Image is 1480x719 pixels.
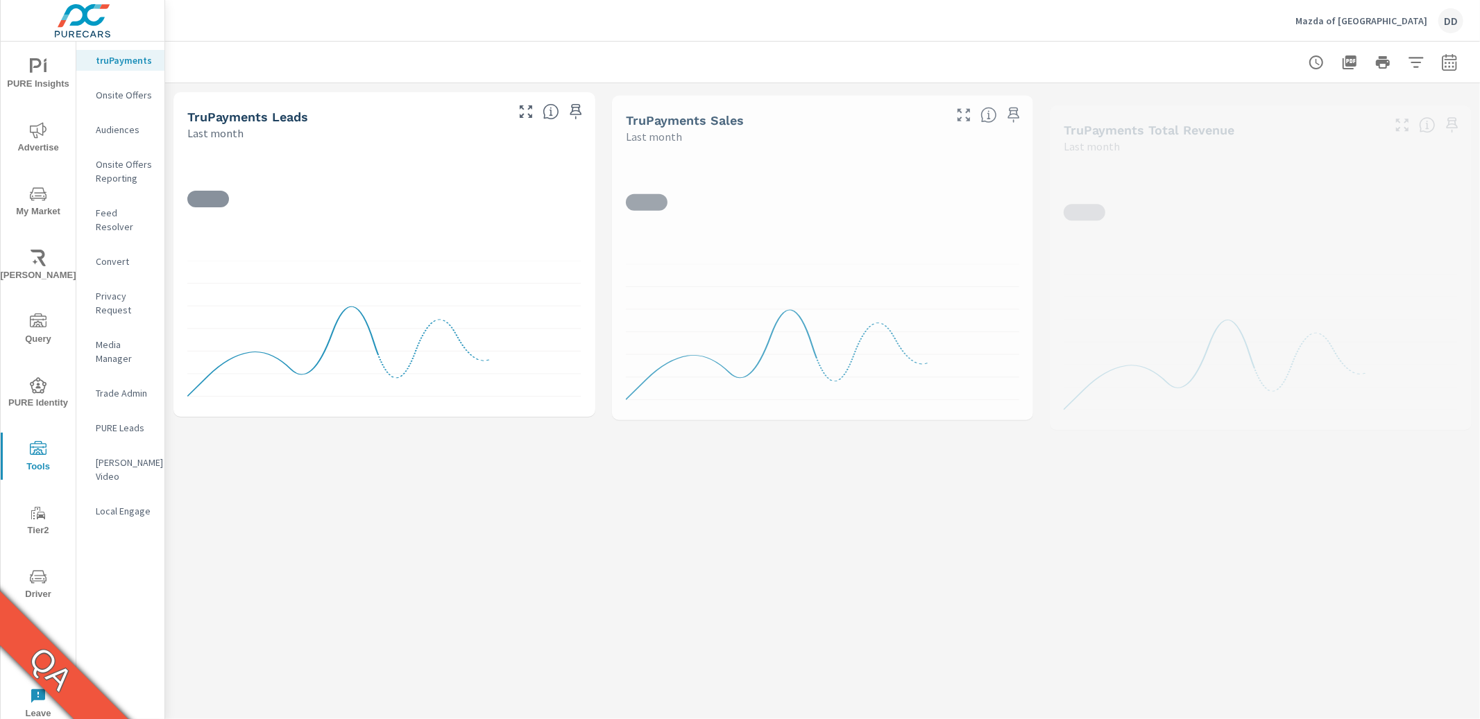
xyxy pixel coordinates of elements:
[96,157,153,185] p: Onsite Offers Reporting
[5,569,71,603] span: Driver
[5,441,71,475] span: Tools
[76,452,164,487] div: [PERSON_NAME] Video
[1295,15,1427,27] p: Mazda of [GEOGRAPHIC_DATA]
[187,125,244,141] p: Last month
[1441,114,1463,136] span: Save this to your personalized report
[1369,49,1397,76] button: Print Report
[76,417,164,438] div: PURE Leads
[1003,104,1025,126] span: Save this to your personalized report
[76,119,164,140] div: Audiences
[1336,49,1363,76] button: "Export Report to PDF"
[96,338,153,365] p: Media Manager
[543,103,559,120] span: The number of truPayments leads.
[565,101,587,123] span: Save this to your personalized report
[96,123,153,137] p: Audiences
[1436,49,1463,76] button: Select Date Range
[5,58,71,92] span: PURE Insights
[76,50,164,71] div: truPayments
[76,85,164,105] div: Onsite Offers
[515,101,537,123] button: Make Fullscreen
[1402,49,1430,76] button: Apply Filters
[96,206,153,234] p: Feed Resolver
[5,505,71,539] span: Tier2
[96,88,153,102] p: Onsite Offers
[76,251,164,272] div: Convert
[5,632,71,666] span: Operations
[76,286,164,320] div: Privacy Request
[76,154,164,189] div: Onsite Offers Reporting
[5,122,71,156] span: Advertise
[953,104,975,126] button: Make Fullscreen
[1064,123,1234,137] h5: truPayments Total Revenue
[5,377,71,411] span: PURE Identity
[1064,138,1120,155] p: Last month
[187,110,308,124] h5: truPayments Leads
[96,504,153,518] p: Local Engage
[96,456,153,483] p: [PERSON_NAME] Video
[76,383,164,404] div: Trade Admin
[626,128,682,145] p: Last month
[96,289,153,317] p: Privacy Request
[1438,8,1463,33] div: DD
[5,313,71,347] span: Query
[76,334,164,369] div: Media Manager
[76,501,164,521] div: Local Engage
[76,202,164,237] div: Feed Resolver
[96,53,153,67] p: truPayments
[96,421,153,435] p: PURE Leads
[1419,116,1436,133] span: Total revenue from sales matched to a truPayments lead. [Source: This data is sourced from the de...
[96,254,153,268] p: Convert
[96,386,153,400] p: Trade Admin
[1391,114,1413,136] button: Make Fullscreen
[626,113,744,128] h5: truPayments Sales
[5,186,71,220] span: My Market
[980,107,997,123] span: Number of sales matched to a truPayments lead. [Source: This data is sourced from the dealer's DM...
[5,250,71,284] span: [PERSON_NAME]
